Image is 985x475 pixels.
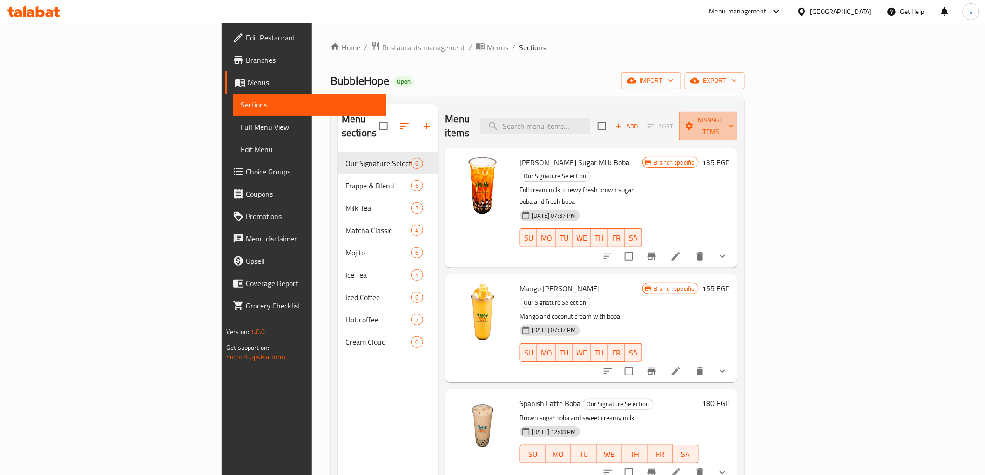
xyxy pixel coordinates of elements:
[528,326,580,335] span: [DATE] 07:37 PM
[595,346,605,360] span: TH
[248,77,378,88] span: Menus
[476,41,508,54] a: Menus
[246,166,378,177] span: Choice Groups
[233,138,386,161] a: Edit Menu
[692,75,737,87] span: export
[810,7,872,17] div: [GEOGRAPHIC_DATA]
[612,231,621,245] span: FR
[597,445,622,463] button: WE
[411,314,423,325] div: items
[416,115,438,137] button: Add section
[520,228,538,247] button: SU
[411,269,423,281] div: items
[445,112,470,140] h2: Menu items
[524,346,534,360] span: SU
[331,41,745,54] nav: breadcrumb
[338,331,438,353] div: Cream Cloud0
[520,396,581,410] span: Spanish Latte Boba
[969,7,972,17] span: y
[412,226,422,235] span: 4
[612,346,621,360] span: FR
[225,71,386,94] a: Menus
[537,228,556,247] button: MO
[453,156,513,215] img: Tiger Brown Sugar Milk Boba
[338,264,438,286] div: Ice Tea4
[480,118,590,134] input: search
[412,181,422,190] span: 6
[670,366,681,377] a: Edit menu item
[717,251,728,262] svg: Show Choices
[577,346,587,360] span: WE
[597,360,619,382] button: sort-choices
[520,155,630,169] span: [PERSON_NAME] Sugar Milk Boba
[650,158,698,167] span: Branch specific
[592,116,612,136] span: Select section
[520,343,538,362] button: SU
[546,445,571,463] button: MO
[687,114,734,138] span: Manage items
[520,184,642,207] p: Full cream milk, chewy fresh brown sugar boba and fresh boba
[225,227,386,250] a: Menu disclaimer
[625,228,642,247] button: SA
[549,448,567,461] span: MO
[345,202,411,214] div: Milk Tea
[641,245,663,268] button: Branch-specific-item
[677,448,695,461] span: SA
[345,292,411,303] span: Iced Coffee
[226,326,249,338] span: Version:
[608,343,625,362] button: FR
[537,343,556,362] button: MO
[577,231,587,245] span: WE
[520,412,699,424] p: Brown sugar boba and sweet creamy milk
[393,76,414,87] div: Open
[560,346,569,360] span: TU
[411,247,423,258] div: items
[629,346,639,360] span: SA
[600,448,619,461] span: WE
[411,202,423,214] div: items
[225,250,386,272] a: Upsell
[246,278,378,289] span: Coverage Report
[573,343,591,362] button: WE
[702,397,730,410] h6: 180 EGP
[345,314,411,325] span: Hot coffee
[246,211,378,222] span: Promotions
[709,6,767,17] div: Menu-management
[629,231,639,245] span: SA
[246,300,378,311] span: Grocery Checklist
[226,351,285,363] a: Support.OpsPlatform
[583,399,654,410] div: Our Signature Selection
[225,294,386,317] a: Grocery Checklist
[393,115,416,137] span: Sort sections
[371,41,465,54] a: Restaurants management
[345,247,411,258] div: Mojito
[591,343,608,362] button: TH
[246,233,378,244] span: Menu disclaimer
[670,251,681,262] a: Edit menu item
[338,241,438,264] div: Mojito6
[573,228,591,247] button: WE
[608,228,625,247] button: FR
[345,180,411,191] div: Frappe & Blend
[629,75,674,87] span: import
[246,54,378,66] span: Branches
[528,211,580,220] span: [DATE] 07:37 PM
[711,360,734,382] button: show more
[412,293,422,302] span: 6
[597,245,619,268] button: sort-choices
[338,174,438,197] div: Frappe & Blend6
[338,148,438,357] nav: Menu sections
[556,228,573,247] button: TU
[520,445,546,463] button: SU
[345,269,411,281] span: Ice Tea
[685,72,745,89] button: export
[651,448,669,461] span: FR
[583,399,653,409] span: Our Signature Selection
[453,397,513,456] img: Spanish Latte Boba
[679,112,742,140] button: Manage items
[625,343,642,362] button: SA
[225,27,386,49] a: Edit Restaurant
[520,297,591,308] div: Our Signature Selection
[650,284,698,293] span: Branch specific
